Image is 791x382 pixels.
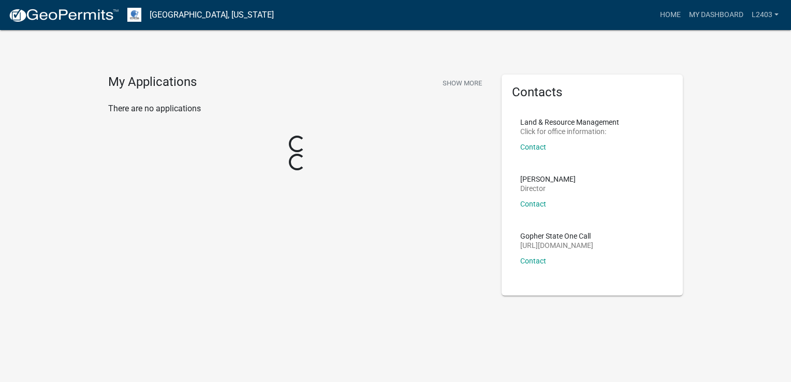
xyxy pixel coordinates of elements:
[108,102,486,115] p: There are no applications
[127,8,141,22] img: Otter Tail County, Minnesota
[520,232,593,240] p: Gopher State One Call
[520,200,546,208] a: Contact
[512,85,672,100] h5: Contacts
[520,143,546,151] a: Contact
[520,257,546,265] a: Contact
[748,5,783,25] a: L2403
[520,119,619,126] p: Land & Resource Management
[520,175,576,183] p: [PERSON_NAME]
[150,6,274,24] a: [GEOGRAPHIC_DATA], [US_STATE]
[520,185,576,192] p: Director
[520,242,593,249] p: [URL][DOMAIN_NAME]
[685,5,748,25] a: My Dashboard
[438,75,486,92] button: Show More
[656,5,685,25] a: Home
[520,128,619,135] p: Click for office information:
[108,75,197,90] h4: My Applications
